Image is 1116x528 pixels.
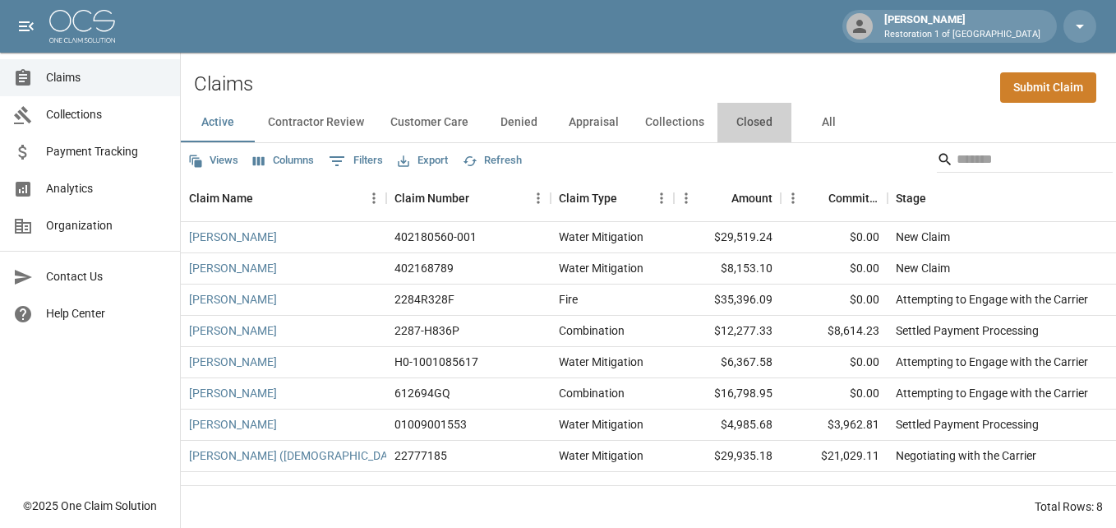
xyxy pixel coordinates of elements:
[189,260,277,276] a: [PERSON_NAME]
[674,347,781,378] div: $6,367.58
[189,416,277,433] a: [PERSON_NAME]
[556,103,632,142] button: Appraisal
[46,180,167,197] span: Analytics
[828,175,879,221] div: Committed Amount
[189,447,408,464] a: [PERSON_NAME] ([DEMOGRAPHIC_DATA])
[896,354,1088,370] div: Attempting to Engage with the Carrier
[189,291,277,308] a: [PERSON_NAME]
[255,103,377,142] button: Contractor Review
[49,10,115,43] img: ocs-logo-white-transparent.png
[394,416,467,433] div: 01009001553
[181,103,255,142] button: Active
[249,148,318,174] button: Select columns
[896,175,926,221] div: Stage
[1000,72,1096,103] a: Submit Claim
[394,175,469,221] div: Claim Number
[937,146,1113,176] div: Search
[674,378,781,410] div: $16,798.95
[526,186,551,211] button: Menu
[791,103,865,142] button: All
[781,441,888,472] div: $21,029.11
[559,354,643,370] div: Water Mitigation
[926,187,949,210] button: Sort
[559,385,625,401] div: Combination
[896,385,1088,401] div: Attempting to Engage with the Carrier
[896,447,1036,464] div: Negotiating with the Carrier
[674,175,781,221] div: Amount
[394,260,454,276] div: 402168789
[559,260,643,276] div: Water Mitigation
[717,103,791,142] button: Closed
[189,354,277,370] a: [PERSON_NAME]
[884,28,1040,42] p: Restoration 1 of [GEOGRAPHIC_DATA]
[482,103,556,142] button: Denied
[46,69,167,86] span: Claims
[674,410,781,441] div: $4,985.68
[386,175,551,221] div: Claim Number
[394,447,447,464] div: 22777185
[469,187,492,210] button: Sort
[896,322,1039,339] div: Settled Payment Processing
[23,498,157,514] div: © 2025 One Claim Solution
[781,378,888,410] div: $0.00
[878,12,1047,41] div: [PERSON_NAME]
[559,447,643,464] div: Water Mitigation
[674,441,781,472] div: $29,935.18
[394,148,452,174] button: Export
[896,291,1088,308] div: Attempting to Engage with the Carrier
[189,385,277,401] a: [PERSON_NAME]
[559,291,578,308] div: Fire
[1035,498,1103,515] div: Total Rows: 8
[781,253,888,285] div: $0.00
[559,175,617,221] div: Claim Type
[559,229,643,245] div: Water Mitigation
[781,285,888,316] div: $0.00
[649,186,674,211] button: Menu
[559,322,625,339] div: Combination
[394,229,477,245] div: 402180560-001
[362,186,386,211] button: Menu
[674,186,699,211] button: Menu
[194,72,253,96] h2: Claims
[674,253,781,285] div: $8,153.10
[896,260,950,276] div: New Claim
[781,222,888,253] div: $0.00
[781,410,888,441] div: $3,962.81
[377,103,482,142] button: Customer Care
[394,385,450,401] div: 612694GQ
[617,187,640,210] button: Sort
[189,175,253,221] div: Claim Name
[46,268,167,285] span: Contact Us
[184,148,242,174] button: Views
[46,305,167,322] span: Help Center
[781,186,805,211] button: Menu
[459,148,526,174] button: Refresh
[189,322,277,339] a: [PERSON_NAME]
[781,175,888,221] div: Committed Amount
[781,316,888,347] div: $8,614.23
[181,103,1116,142] div: dynamic tabs
[674,285,781,316] div: $35,396.09
[253,187,276,210] button: Sort
[551,175,674,221] div: Claim Type
[896,416,1039,433] div: Settled Payment Processing
[781,347,888,378] div: $0.00
[394,322,459,339] div: 2287-H836P
[189,229,277,245] a: [PERSON_NAME]
[708,187,731,210] button: Sort
[394,354,478,370] div: H0-1001085617
[10,10,43,43] button: open drawer
[632,103,717,142] button: Collections
[46,217,167,234] span: Organization
[181,175,386,221] div: Claim Name
[559,416,643,433] div: Water Mitigation
[394,291,454,308] div: 2284R328F
[46,143,167,160] span: Payment Tracking
[46,106,167,123] span: Collections
[896,229,950,245] div: New Claim
[805,187,828,210] button: Sort
[325,148,387,174] button: Show filters
[731,175,772,221] div: Amount
[674,222,781,253] div: $29,519.24
[674,316,781,347] div: $12,277.33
